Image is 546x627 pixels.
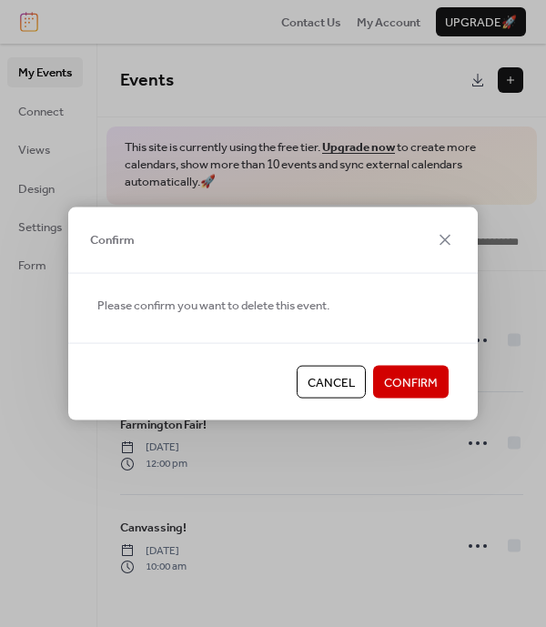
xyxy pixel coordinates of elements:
[373,366,449,399] button: Confirm
[308,374,355,392] span: Cancel
[90,231,135,249] span: Confirm
[384,374,438,392] span: Confirm
[97,296,329,314] span: Please confirm you want to delete this event.
[297,366,366,399] button: Cancel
